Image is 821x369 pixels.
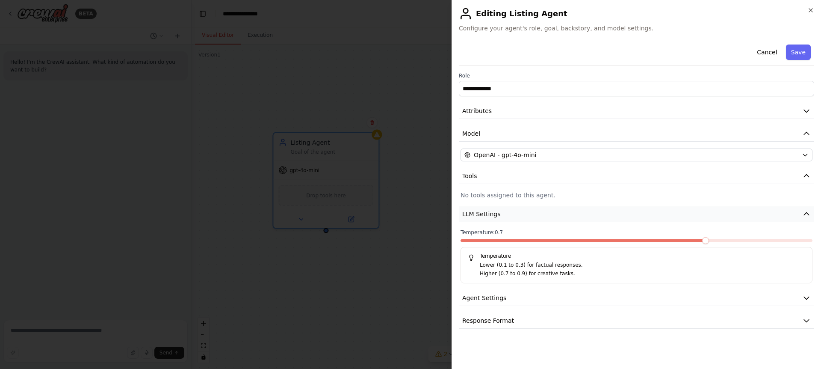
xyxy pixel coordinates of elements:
span: OpenAI - gpt-4o-mini [474,151,536,159]
h5: Temperature [468,253,805,259]
span: Agent Settings [462,294,506,302]
span: Configure your agent's role, goal, backstory, and model settings. [459,24,814,33]
button: Agent Settings [459,290,814,306]
button: Cancel [752,45,782,60]
p: No tools assigned to this agent. [461,191,812,199]
button: Save [786,45,811,60]
span: Tools [462,172,477,180]
span: Response Format [462,316,514,325]
p: Lower (0.1 to 0.3) for factual responses. [480,261,805,270]
label: Role [459,72,814,79]
button: Model [459,126,814,142]
button: OpenAI - gpt-4o-mini [461,149,812,161]
span: LLM Settings [462,210,501,218]
button: LLM Settings [459,206,814,222]
button: Attributes [459,103,814,119]
span: Temperature: 0.7 [461,229,503,236]
p: Higher (0.7 to 0.9) for creative tasks. [480,270,805,278]
span: Model [462,129,480,138]
button: Response Format [459,313,814,329]
button: Tools [459,168,814,184]
span: Attributes [462,107,492,115]
h2: Editing Listing Agent [459,7,814,21]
